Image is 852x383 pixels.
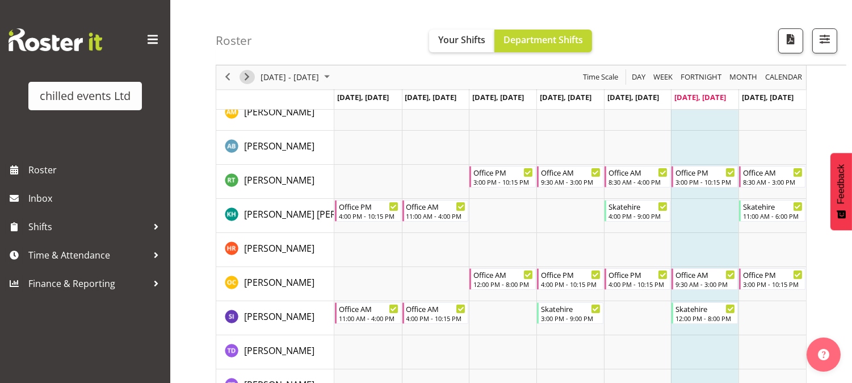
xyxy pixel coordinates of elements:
[675,166,735,178] div: Office PM
[402,200,469,222] div: Connor Meldrum"s event - Office AM Begin From Tuesday, September 16, 2025 at 11:00:00 AM GMT+12:0...
[216,34,252,47] h4: Roster
[473,166,533,178] div: Office PM
[28,190,165,207] span: Inbox
[244,310,314,323] span: [PERSON_NAME]
[339,314,398,323] div: 11:00 AM - 4:00 PM
[537,166,603,188] div: Casey Johnson"s event - Office AM Begin From Thursday, September 18, 2025 at 9:30:00 AM GMT+12:00...
[259,70,320,85] span: [DATE] - [DATE]
[216,165,334,199] td: Casey Johnson resource
[743,177,803,186] div: 8:30 AM - 3:00 PM
[216,199,334,233] td: Connor Meldrum resource
[406,201,466,212] div: Office AM
[582,70,619,85] span: Time Scale
[541,269,601,280] div: Office PM
[244,276,314,289] span: [PERSON_NAME]
[216,267,334,301] td: Ija Romeyer resource
[244,140,314,152] span: [PERSON_NAME]
[259,70,335,85] button: September 2025
[631,70,647,85] span: Day
[652,70,674,85] span: Week
[473,269,533,280] div: Office AM
[28,275,148,292] span: Finance & Reporting
[675,280,735,289] div: 9:30 AM - 3:00 PM
[438,34,485,46] span: Your Shifts
[675,177,735,186] div: 3:00 PM - 10:15 PM
[674,92,726,102] span: [DATE], [DATE]
[608,269,668,280] div: Office PM
[28,218,148,235] span: Shifts
[778,28,803,53] button: Download a PDF of the roster according to the set date range.
[675,269,735,280] div: Office AM
[473,177,533,186] div: 3:00 PM - 10:15 PM
[244,344,314,357] span: [PERSON_NAME]
[216,97,334,131] td: Alana Middleton resource
[494,30,592,52] button: Department Shifts
[671,166,738,188] div: Casey Johnson"s event - Office PM Begin From Saturday, September 20, 2025 at 3:00:00 PM GMT+12:00...
[28,161,165,178] span: Roster
[244,106,314,118] span: [PERSON_NAME]
[605,268,671,290] div: Ija Romeyer"s event - Office PM Begin From Friday, September 19, 2025 at 4:00:00 PM GMT+12:00 End...
[671,268,738,290] div: Ija Romeyer"s event - Office AM Begin From Saturday, September 20, 2025 at 9:30:00 AM GMT+12:00 E...
[763,70,804,85] button: Month
[339,303,398,314] div: Office AM
[337,92,389,102] span: [DATE], [DATE]
[335,302,401,324] div: Jahvis Wise"s event - Office AM Begin From Monday, September 15, 2025 at 11:00:00 AM GMT+12:00 En...
[244,173,314,187] a: [PERSON_NAME]
[608,211,668,220] div: 4:00 PM - 9:00 PM
[406,211,466,220] div: 11:00 AM - 4:00 PM
[335,200,401,222] div: Connor Meldrum"s event - Office PM Begin From Monday, September 15, 2025 at 4:00:00 PM GMT+12:00 ...
[244,276,314,289] a: [PERSON_NAME]
[812,28,837,53] button: Filter Shifts
[540,92,591,102] span: [DATE], [DATE]
[605,200,671,222] div: Connor Meldrum"s event - Skatehire Begin From Friday, September 19, 2025 at 4:00:00 PM GMT+12:00 ...
[608,280,668,289] div: 4:00 PM - 10:15 PM
[739,268,805,290] div: Ija Romeyer"s event - Office PM Begin From Sunday, September 21, 2025 at 3:00:00 PM GMT+12:00 End...
[473,280,533,289] div: 12:00 PM - 8:00 PM
[40,88,131,105] div: chilled events Ltd
[743,211,803,220] div: 11:00 AM - 6:00 PM
[9,28,102,51] img: Rosterit website logo
[764,70,803,85] span: calendar
[608,201,668,212] div: Skatehire
[220,70,236,85] button: Previous
[630,70,648,85] button: Timeline Day
[679,70,724,85] button: Fortnight
[216,131,334,165] td: Ashleigh Bennison resource
[240,70,255,85] button: Next
[743,166,803,178] div: Office AM
[244,174,314,186] span: [PERSON_NAME]
[671,302,738,324] div: Jahvis Wise"s event - Skatehire Begin From Saturday, September 20, 2025 at 12:00:00 PM GMT+12:00 ...
[339,211,398,220] div: 4:00 PM - 10:15 PM
[675,303,735,314] div: Skatehire
[836,164,846,204] span: Feedback
[244,242,314,255] span: [PERSON_NAME]
[743,201,803,212] div: Skatehire
[541,303,601,314] div: Skatehire
[244,344,314,357] a: [PERSON_NAME]
[339,201,398,212] div: Office PM
[469,268,536,290] div: Ija Romeyer"s event - Office AM Begin From Wednesday, September 17, 2025 at 12:00:00 PM GMT+12:00...
[743,269,803,280] div: Office PM
[608,177,668,186] div: 8:30 AM - 4:00 PM
[237,65,257,89] div: next period
[244,208,387,220] span: [PERSON_NAME] [PERSON_NAME]
[28,247,148,264] span: Time & Attendance
[218,65,237,89] div: previous period
[244,139,314,153] a: [PERSON_NAME]
[728,70,759,85] button: Timeline Month
[244,207,387,221] a: [PERSON_NAME] [PERSON_NAME]
[472,92,524,102] span: [DATE], [DATE]
[216,233,334,267] td: Francesc Fernandez resource
[216,335,334,369] td: Thomas Denzel resource
[739,200,805,222] div: Connor Meldrum"s event - Skatehire Begin From Sunday, September 21, 2025 at 11:00:00 AM GMT+12:00...
[537,302,603,324] div: Jahvis Wise"s event - Skatehire Begin From Thursday, September 18, 2025 at 3:00:00 PM GMT+12:00 E...
[244,105,314,119] a: [PERSON_NAME]
[607,92,659,102] span: [DATE], [DATE]
[541,314,601,323] div: 3:00 PM - 9:00 PM
[402,302,469,324] div: Jahvis Wise"s event - Office AM Begin From Tuesday, September 16, 2025 at 4:00:00 PM GMT+12:00 En...
[469,166,536,188] div: Casey Johnson"s event - Office PM Begin From Wednesday, September 17, 2025 at 3:00:00 PM GMT+12:0...
[406,314,466,323] div: 4:00 PM - 10:15 PM
[739,166,805,188] div: Casey Johnson"s event - Office AM Begin From Sunday, September 21, 2025 at 8:30:00 AM GMT+12:00 E...
[608,166,668,178] div: Office AM
[605,166,671,188] div: Casey Johnson"s event - Office AM Begin From Friday, September 19, 2025 at 8:30:00 AM GMT+12:00 E...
